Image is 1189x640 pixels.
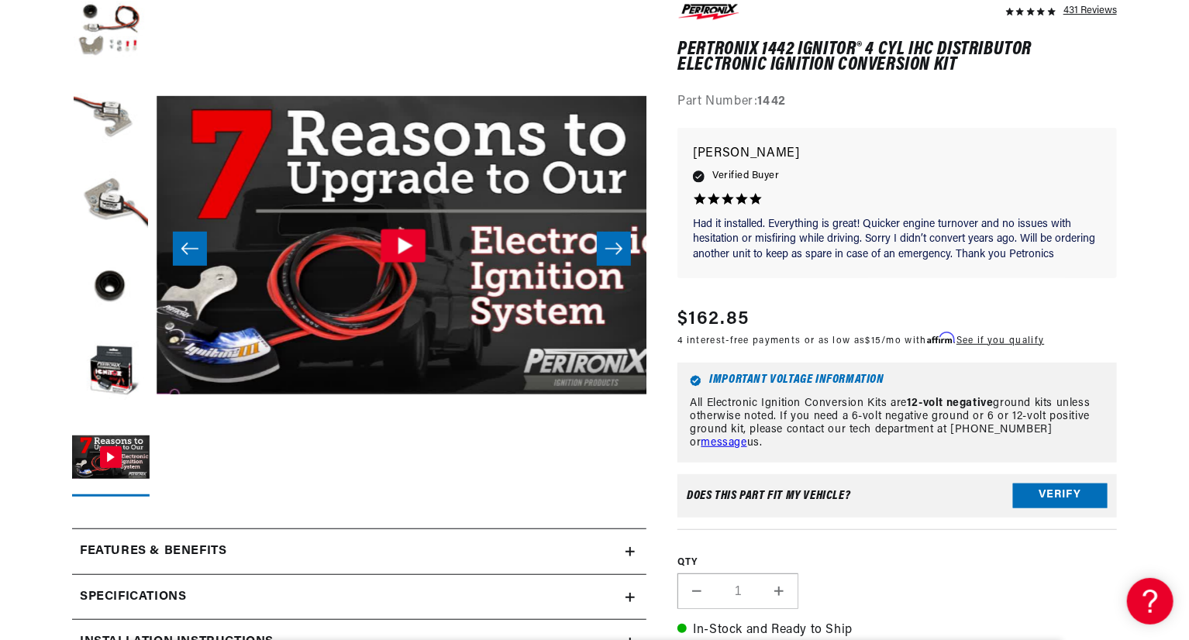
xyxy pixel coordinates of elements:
button: Load image 4 in gallery view [72,249,150,327]
div: Does This part fit My vehicle? [687,490,850,502]
p: 4 interest-free payments or as low as /mo with . [677,333,1044,348]
a: message [701,437,747,449]
h1: PerTronix 1442 Ignitor® 4 cyl IHC Distributor Electronic Ignition Conversion Kit [677,42,1117,74]
strong: 1442 [758,95,786,108]
span: Verified Buyer [712,167,779,184]
div: 431 Reviews [1063,1,1117,19]
button: Slide left [173,232,207,266]
h6: Important Voltage Information [690,375,1105,387]
h2: Specifications [80,587,186,607]
span: $15 [866,336,882,346]
div: Part Number: [677,92,1117,112]
p: All Electronic Ignition Conversion Kits are ground kits unless otherwise noted. If you need a 6-v... [690,397,1105,449]
summary: Specifications [72,575,646,620]
summary: Features & Benefits [72,529,646,574]
button: Verify [1013,483,1108,508]
img: PTX Ignitor 7 Reasons to Convert To Electronic Ignition WS [138,96,668,394]
p: [PERSON_NAME] [693,143,1101,165]
button: Load image 3 in gallery view [72,164,150,242]
span: $162.85 [677,305,749,333]
media-gallery: Gallery Viewer [72,1,646,497]
strong: 12-volt negative [907,397,994,409]
label: QTY [677,556,1117,569]
span: Affirm [927,332,954,344]
button: Load image 2 in gallery view [72,79,150,157]
a: See if you qualify - Learn more about Affirm Financing (opens in modal) [956,336,1044,346]
p: Had it installed. Everything is great! Quicker engine turnover and no issues with hesitation or m... [693,217,1101,263]
button: Load image 5 in gallery view [72,335,150,412]
button: Slide right [597,232,631,266]
h2: Features & Benefits [80,542,226,562]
